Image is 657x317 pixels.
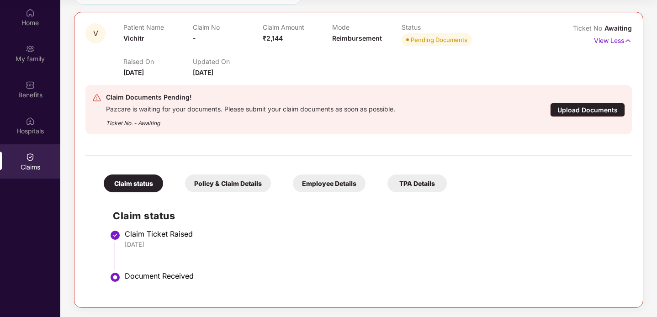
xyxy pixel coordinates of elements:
[26,8,35,17] img: svg+xml;base64,PHN2ZyBpZD0iSG9tZSIgeG1sbnM9Imh0dHA6Ly93d3cudzMub3JnLzIwMDAvc3ZnIiB3aWR0aD0iMjAiIG...
[113,208,623,223] h2: Claim status
[26,116,35,126] img: svg+xml;base64,PHN2ZyBpZD0iSG9zcGl0YWxzIiB4bWxucz0iaHR0cDovL3d3dy53My5vcmcvMjAwMC9zdmciIHdpZHRoPS...
[332,23,402,31] p: Mode
[193,58,262,65] p: Updated On
[106,103,395,113] div: Pazcare is waiting for your documents. Please submit your claim documents as soon as possible.
[92,93,101,102] img: svg+xml;base64,PHN2ZyB4bWxucz0iaHR0cDovL3d3dy53My5vcmcvMjAwMC9zdmciIHdpZHRoPSIyNCIgaGVpZ2h0PSIyNC...
[123,58,193,65] p: Raised On
[123,34,144,42] span: Vichitr
[125,229,623,238] div: Claim Ticket Raised
[332,34,382,42] span: Reimbursement
[110,272,121,283] img: svg+xml;base64,PHN2ZyBpZD0iU3RlcC1BY3RpdmUtMzJ4MzIiIHhtbG5zPSJodHRwOi8vd3d3LnczLm9yZy8yMDAwL3N2Zy...
[123,69,144,76] span: [DATE]
[293,174,366,192] div: Employee Details
[26,44,35,53] img: svg+xml;base64,PHN2ZyB3aWR0aD0iMjAiIGhlaWdodD0iMjAiIHZpZXdCb3g9IjAgMCAyMCAyMCIgZmlsbD0ibm9uZSIgeG...
[604,24,632,32] span: Awaiting
[193,34,196,42] span: -
[125,271,623,280] div: Document Received
[594,33,632,46] p: View Less
[106,113,395,127] div: Ticket No. - Awaiting
[106,92,395,103] div: Claim Documents Pending!
[411,35,467,44] div: Pending Documents
[402,23,471,31] p: Status
[26,80,35,90] img: svg+xml;base64,PHN2ZyBpZD0iQmVuZWZpdHMiIHhtbG5zPSJodHRwOi8vd3d3LnczLm9yZy8yMDAwL3N2ZyIgd2lkdGg9Ij...
[185,174,271,192] div: Policy & Claim Details
[123,23,193,31] p: Patient Name
[125,240,623,248] div: [DATE]
[263,23,332,31] p: Claim Amount
[193,23,262,31] p: Claim No
[193,69,213,76] span: [DATE]
[104,174,163,192] div: Claim status
[387,174,447,192] div: TPA Details
[26,153,35,162] img: svg+xml;base64,PHN2ZyBpZD0iQ2xhaW0iIHhtbG5zPSJodHRwOi8vd3d3LnczLm9yZy8yMDAwL3N2ZyIgd2lkdGg9IjIwIi...
[110,230,121,241] img: svg+xml;base64,PHN2ZyBpZD0iU3RlcC1Eb25lLTMyeDMyIiB4bWxucz0iaHR0cDovL3d3dy53My5vcmcvMjAwMC9zdmciIH...
[550,103,625,117] div: Upload Documents
[93,30,98,37] span: V
[624,36,632,46] img: svg+xml;base64,PHN2ZyB4bWxucz0iaHR0cDovL3d3dy53My5vcmcvMjAwMC9zdmciIHdpZHRoPSIxNyIgaGVpZ2h0PSIxNy...
[263,34,283,42] span: ₹2,144
[573,24,604,32] span: Ticket No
